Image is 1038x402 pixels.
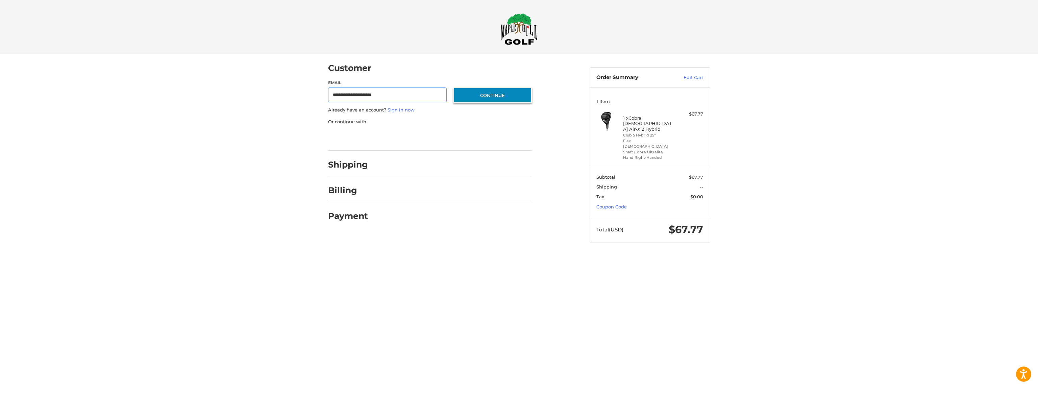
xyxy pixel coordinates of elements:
[623,149,675,155] li: Shaft Cobra Ultralite
[623,132,675,138] li: Club 5 Hybrid 25°
[596,226,623,233] span: Total (USD)
[388,107,415,112] a: Sign in now
[328,119,532,125] p: Or continue with
[623,138,675,149] li: Flex [DEMOGRAPHIC_DATA]
[689,174,703,180] span: $67.77
[326,132,376,144] iframe: PayPal-paypal
[596,184,617,190] span: Shipping
[328,211,368,221] h2: Payment
[328,63,371,73] h2: Customer
[328,159,368,170] h2: Shipping
[328,185,368,196] h2: Billing
[669,74,703,81] a: Edit Cart
[690,194,703,199] span: $0.00
[383,132,434,144] iframe: PayPal-paylater
[700,184,703,190] span: --
[328,107,532,114] p: Already have an account?
[596,74,669,81] h3: Order Summary
[676,111,703,118] div: $67.77
[669,223,703,236] span: $67.77
[500,13,538,45] img: Maple Hill Golf
[453,87,532,103] button: Continue
[596,174,615,180] span: Subtotal
[596,194,604,199] span: Tax
[623,155,675,160] li: Hand Right-Handed
[596,99,703,104] h3: 1 Item
[328,80,447,86] label: Email
[623,115,675,132] h4: 1 x Cobra [DEMOGRAPHIC_DATA] Air-X 2 Hybrid
[596,204,627,209] a: Coupon Code
[440,132,491,144] iframe: PayPal-venmo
